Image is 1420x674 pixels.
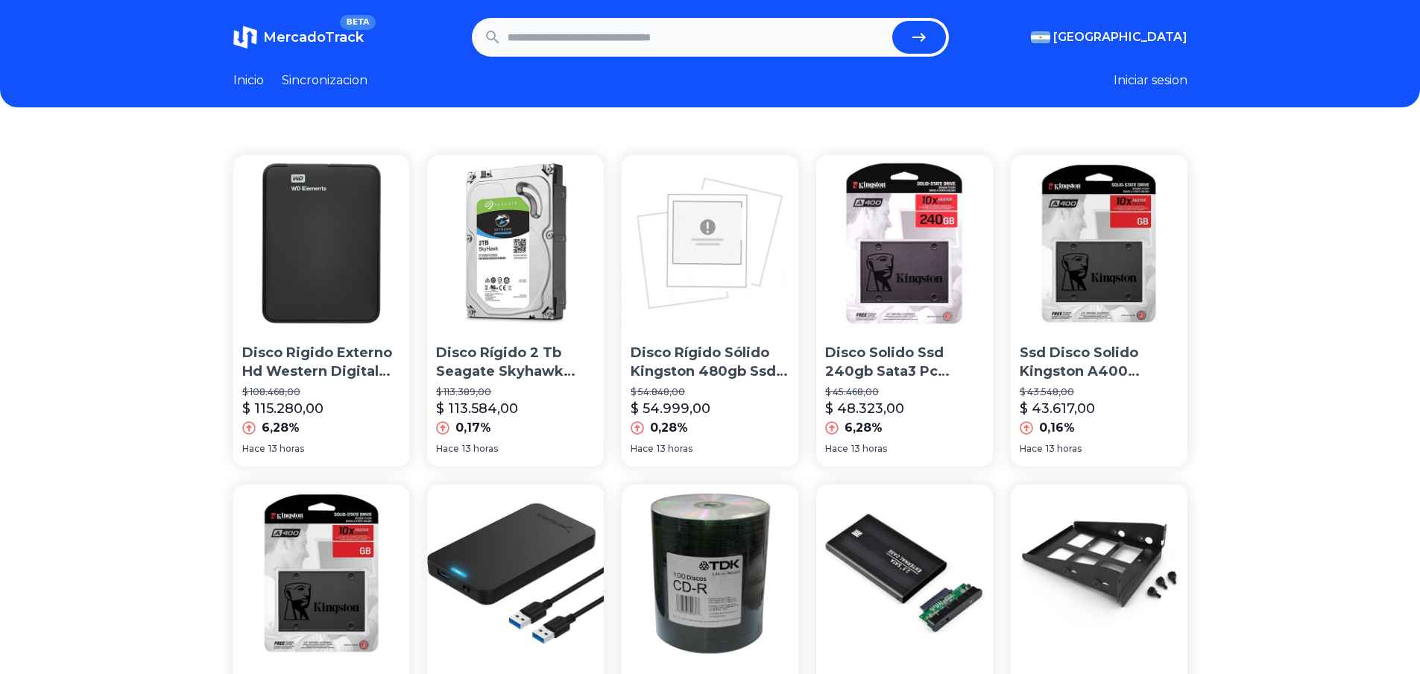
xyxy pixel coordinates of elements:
a: Disco Rígido 2 Tb Seagate Skyhawk Simil Purple Wd Dvr CctDisco Rígido 2 Tb Seagate Skyhawk Simil ... [427,155,604,467]
button: Iniciar sesion [1114,72,1187,89]
span: BETA [340,15,375,30]
p: 0,28% [650,419,688,437]
button: [GEOGRAPHIC_DATA] [1031,28,1187,46]
p: Disco Solido Ssd 240gb Sata3 Pc Notebook Mac [825,344,984,381]
p: $ 113.389,00 [436,386,595,398]
p: $ 54.999,00 [631,398,710,419]
span: [GEOGRAPHIC_DATA] [1053,28,1187,46]
img: MercadoTrack [233,25,257,49]
a: Sincronizacion [282,72,367,89]
p: Disco Rígido Sólido Kingston 480gb Ssd Now A400 Sata3 2.5 [631,344,789,381]
img: Disco Rigido Externo Hd Western Digital 1tb Usb 3.0 Win/mac [233,155,410,332]
span: Hace [1020,443,1043,455]
a: Disco Solido Ssd 240gb Sata3 Pc Notebook MacDisco Solido Ssd 240gb Sata3 Pc Notebook Mac$ 45.468,... [816,155,993,467]
span: 13 horas [657,443,692,455]
p: $ 48.323,00 [825,398,904,419]
p: Disco Rigido Externo Hd Western Digital 1tb Usb 3.0 Win/mac [242,344,401,381]
a: Disco Rígido Sólido Kingston 480gb Ssd Now A400 Sata3 2.5Disco Rígido Sólido Kingston 480gb Ssd N... [622,155,798,467]
span: Hace [436,443,459,455]
p: $ 108.468,00 [242,386,401,398]
a: MercadoTrackBETA [233,25,364,49]
a: Inicio [233,72,264,89]
img: Disco Solido Ssd 240gb Sata3 Pc Notebook Mac [816,155,993,332]
img: Ssd Disco Solido Kingston A400 240gb Pc Gamer Sata 3 [1011,155,1187,332]
p: Disco Rígido 2 Tb Seagate Skyhawk Simil Purple Wd Dvr Cct [436,344,595,381]
span: Hace [631,443,654,455]
span: MercadoTrack [263,29,364,45]
p: $ 43.617,00 [1020,398,1095,419]
p: $ 45.468,00 [825,386,984,398]
p: $ 113.584,00 [436,398,518,419]
img: Disco Rígido Sólido Kingston 480gb Ssd Now A400 Sata3 2.5 [622,155,798,332]
img: Cd Virgen Tdk Estampad,700mb 80 Minutos Bulk X100,avellaneda [622,485,798,661]
a: Ssd Disco Solido Kingston A400 240gb Pc Gamer Sata 3Ssd Disco Solido Kingston A400 240gb Pc Gamer... [1011,155,1187,467]
p: 6,28% [845,419,883,437]
p: Ssd Disco Solido Kingston A400 240gb Pc Gamer Sata 3 [1020,344,1178,381]
img: Phanteks Soporte Hdd Modular Para Disco 3.5 - 2.5 Metálico [1011,485,1187,661]
p: 6,28% [262,419,300,437]
a: Disco Rigido Externo Hd Western Digital 1tb Usb 3.0 Win/macDisco Rigido Externo Hd Western Digita... [233,155,410,467]
span: 13 horas [268,443,304,455]
p: 0,16% [1039,419,1075,437]
p: 0,17% [455,419,491,437]
p: $ 115.280,00 [242,398,324,419]
img: Argentina [1031,31,1050,43]
span: 13 horas [462,443,498,455]
span: Hace [242,443,265,455]
img: Docking Para Disco Rigido - Sabrent - 2.5 - Usb 3.0 Hdd/ssd [427,485,604,661]
span: 13 horas [1046,443,1082,455]
img: Disco Rígido 2 Tb Seagate Skyhawk Simil Purple Wd Dvr Cct [427,155,604,332]
span: 13 horas [851,443,887,455]
p: $ 54.848,00 [631,386,789,398]
p: $ 43.548,00 [1020,386,1178,398]
span: Hace [825,443,848,455]
img: Ssd Disco Solido Kingston A400 240gb Sata 3 Simil Uv400 [233,485,410,661]
img: Cofre Case Usb 2.0 Disco Rígido Hd 2.5 Sata De Notebook [816,485,993,661]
